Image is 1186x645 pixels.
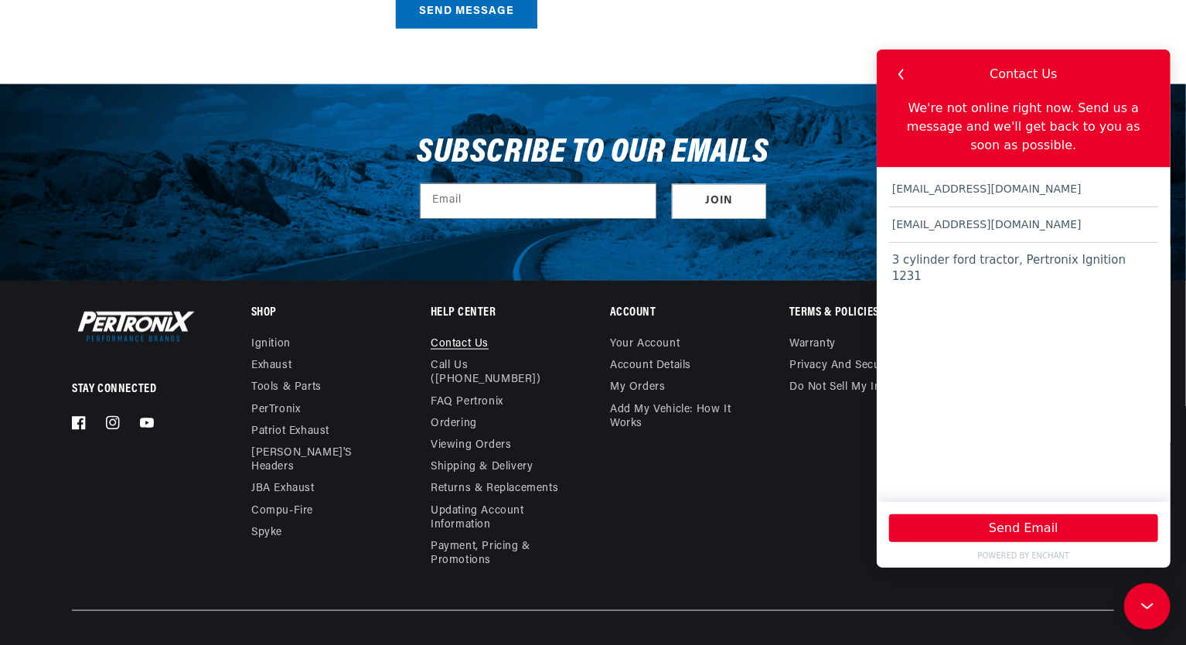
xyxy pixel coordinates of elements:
[12,193,281,438] textarea: 3 cylinder ford tractor, Pertronix Ignition 1231
[72,308,196,345] img: Pertronix
[789,377,931,398] a: Do not sell my information
[431,456,533,478] a: Shipping & Delivery
[6,49,288,111] div: We're not online right now. Send us a message and we'll get back to you as soon as possible.
[12,158,281,193] input: Subject
[431,355,564,391] a: Call Us ([PHONE_NUMBER])
[417,138,769,168] h3: Subscribe to our emails
[610,377,665,398] a: My orders
[251,377,322,398] a: Tools & Parts
[251,399,300,421] a: PerTronix
[421,184,656,218] input: Email
[431,536,575,572] a: Payment, Pricing & Promotions
[12,465,281,493] button: Send Email
[431,435,511,456] a: Viewing Orders
[610,355,691,377] a: Account details
[672,184,766,219] button: Subscribe
[251,500,313,522] a: Compu-Fire
[12,122,281,158] input: Email
[431,337,489,355] a: Contact us
[431,413,477,435] a: Ordering
[431,391,503,413] a: FAQ Pertronix
[6,500,288,512] a: POWERED BY ENCHANT
[789,337,836,355] a: Warranty
[251,421,329,442] a: Patriot Exhaust
[251,355,291,377] a: Exhaust
[431,500,564,536] a: Updating Account Information
[251,442,384,478] a: [PERSON_NAME]'s Headers
[72,381,201,398] p: Stay Connected
[251,478,315,500] a: JBA Exhaust
[431,478,558,500] a: Returns & Replacements
[251,337,291,355] a: Ignition
[610,337,680,355] a: Your account
[789,355,897,377] a: Privacy and Security
[610,399,755,435] a: Add My Vehicle: How It Works
[251,522,282,544] a: Spyke
[113,15,180,34] div: Contact Us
